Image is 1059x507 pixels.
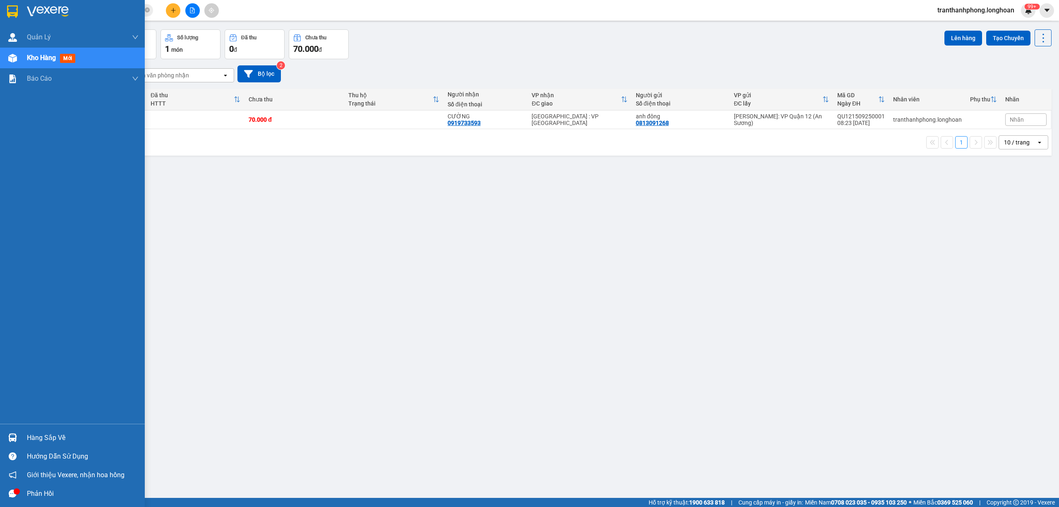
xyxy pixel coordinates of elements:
[636,100,726,107] div: Số điện thoại
[909,501,911,504] span: ⚪️
[344,89,443,111] th: Toggle SortBy
[731,498,732,507] span: |
[348,100,433,107] div: Trạng thái
[1013,500,1019,505] span: copyright
[1010,116,1024,123] span: Nhãn
[249,116,340,123] div: 70.000 đ
[289,29,349,59] button: Chưa thu70.000đ
[636,120,669,126] div: 0813091268
[448,113,523,120] div: CƯỜNG
[151,100,234,107] div: HTTT
[837,92,878,99] div: Mã GD
[8,33,17,42] img: warehouse-icon
[132,75,139,82] span: down
[8,54,17,62] img: warehouse-icon
[170,7,176,13] span: plus
[730,89,833,111] th: Toggle SortBy
[171,46,183,53] span: món
[132,71,189,79] div: Chọn văn phòng nhận
[944,31,982,46] button: Lên hàng
[225,29,285,59] button: Đã thu0đ
[931,5,1021,15] span: tranthanhphong.longhoan
[893,96,962,103] div: Nhân viên
[229,44,234,54] span: 0
[1043,7,1051,14] span: caret-down
[151,92,234,99] div: Đã thu
[208,7,214,13] span: aim
[27,73,52,84] span: Báo cáo
[979,498,980,507] span: |
[1040,3,1054,18] button: caret-down
[527,89,631,111] th: Toggle SortBy
[305,35,326,41] div: Chưa thu
[837,113,885,120] div: QU121509250001
[1005,96,1047,103] div: Nhãn
[145,7,150,14] span: close-circle
[165,44,170,54] span: 1
[60,54,75,63] span: mới
[27,450,139,463] div: Hướng dẫn sử dụng
[893,116,962,123] div: tranthanhphong.longhoan
[734,113,829,126] div: [PERSON_NAME]: VP Quận 12 (An Sương)
[234,46,237,53] span: đ
[636,92,726,99] div: Người gửi
[237,65,281,82] button: Bộ lọc
[9,490,17,497] span: message
[3,50,125,61] span: Mã đơn: QU121509250001
[1025,7,1032,14] img: icon-new-feature
[161,29,220,59] button: Số lượng1món
[448,101,523,108] div: Số điện thoại
[1024,4,1040,10] sup: 507
[8,74,17,83] img: solution-icon
[649,498,725,507] span: Hỗ trợ kỹ thuật:
[55,4,164,15] strong: PHIẾU DÁN LÊN HÀNG
[132,34,139,41] span: down
[293,44,319,54] span: 70.000
[249,96,340,103] div: Chưa thu
[1036,139,1043,146] svg: open
[348,92,433,99] div: Thu hộ
[27,54,56,62] span: Kho hàng
[970,96,990,103] div: Phụ thu
[532,100,621,107] div: ĐC giao
[837,100,878,107] div: Ngày ĐH
[185,3,200,18] button: file-add
[9,452,17,460] span: question-circle
[189,7,195,13] span: file-add
[146,89,244,111] th: Toggle SortBy
[833,89,889,111] th: Toggle SortBy
[204,3,219,18] button: aim
[738,498,803,507] span: Cung cấp máy in - giấy in:
[448,91,523,98] div: Người nhận
[831,499,907,506] strong: 0708 023 035 - 0935 103 250
[1004,138,1030,147] div: 10 / trang
[9,471,17,479] span: notification
[27,488,139,500] div: Phản hồi
[72,28,152,43] span: CÔNG TY TNHH CHUYỂN PHÁT NHANH BẢO AN
[955,136,968,149] button: 1
[734,100,822,107] div: ĐC lấy
[937,499,973,506] strong: 0369 525 060
[734,92,822,99] div: VP gửi
[27,470,125,480] span: Giới thiệu Vexere, nhận hoa hồng
[805,498,907,507] span: Miền Nam
[319,46,322,53] span: đ
[3,28,63,43] span: [PHONE_NUMBER]
[27,432,139,444] div: Hàng sắp về
[837,120,885,126] div: 08:23 [DATE]
[52,17,167,25] span: Ngày in phiếu: 08:23 ngày
[913,498,973,507] span: Miền Bắc
[23,28,44,35] strong: CSKH:
[177,35,198,41] div: Số lượng
[7,5,18,18] img: logo-vxr
[8,433,17,442] img: warehouse-icon
[448,120,481,126] div: 0919733593
[966,89,1001,111] th: Toggle SortBy
[166,3,180,18] button: plus
[532,92,621,99] div: VP nhận
[689,499,725,506] strong: 1900 633 818
[222,72,229,79] svg: open
[241,35,256,41] div: Đã thu
[277,61,285,70] sup: 2
[532,113,627,126] div: [GEOGRAPHIC_DATA] : VP [GEOGRAPHIC_DATA]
